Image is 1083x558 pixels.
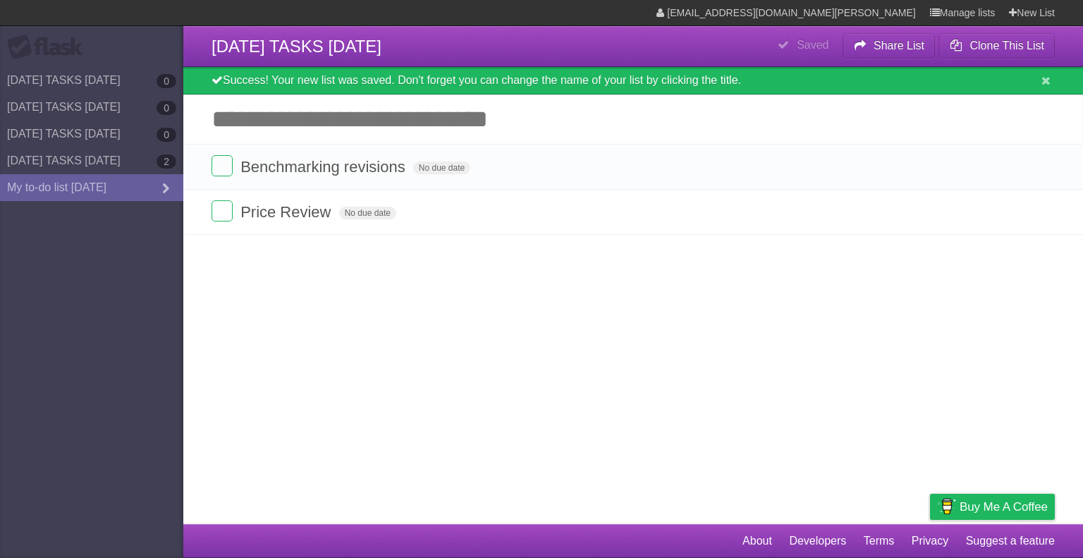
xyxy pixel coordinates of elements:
b: 0 [157,74,176,88]
span: Benchmarking revisions [240,158,409,176]
a: About [742,528,772,554]
span: No due date [339,207,396,219]
b: 0 [157,128,176,142]
a: Suggest a feature [966,528,1055,554]
b: Clone This List [969,40,1044,51]
label: Done [212,200,233,222]
span: [DATE] TASKS [DATE] [212,37,381,56]
a: Terms [864,528,895,554]
div: Flask [7,35,92,60]
span: Price Review [240,203,334,221]
img: Buy me a coffee [937,495,956,518]
b: Saved [797,39,828,51]
b: 2 [157,154,176,169]
b: 0 [157,101,176,115]
a: Privacy [912,528,948,554]
a: Buy me a coffee [930,494,1055,520]
button: Clone This List [938,33,1055,59]
b: Share List [874,40,924,51]
span: Buy me a coffee [960,495,1048,519]
span: No due date [413,162,470,174]
label: Done [212,155,233,176]
div: Success! Your new list was saved. Don't forget you can change the name of your list by clicking t... [183,67,1083,95]
button: Share List [843,33,936,59]
a: Developers [789,528,846,554]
